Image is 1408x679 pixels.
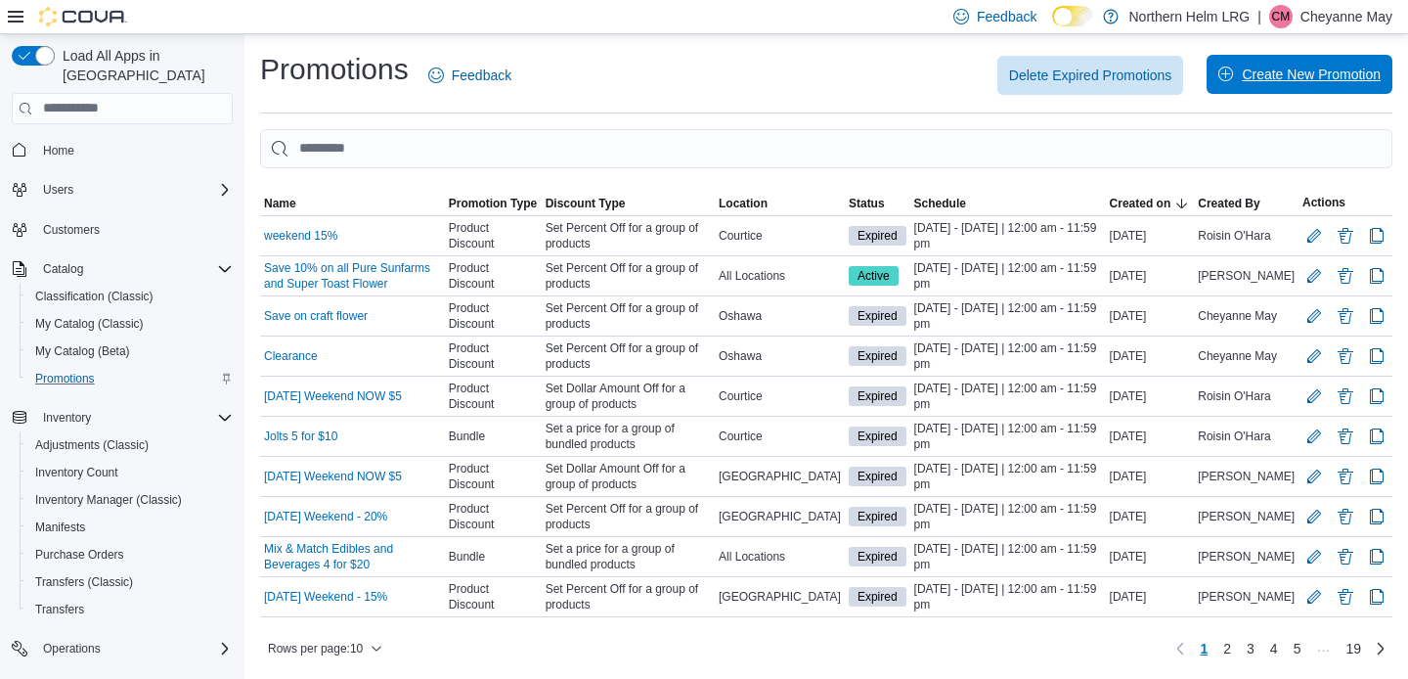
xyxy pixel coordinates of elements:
span: Rows per page : 10 [268,641,363,656]
span: Transfers (Classic) [35,574,133,590]
span: Manifests [27,516,233,539]
span: Promotions [27,367,233,390]
span: [DATE] - [DATE] | 12:00 am - 11:59 pm [914,501,1102,532]
button: Clone Promotion [1365,465,1388,488]
button: My Catalog (Beta) [20,338,241,365]
span: My Catalog (Classic) [27,312,233,336]
span: Home [35,138,233,162]
li: Skipping pages 6 to 18 [1308,639,1338,662]
span: Discount Type [546,196,626,211]
button: Edit Promotion [1302,465,1326,488]
button: Edit Promotion [1302,304,1326,328]
span: Purchase Orders [35,547,124,563]
span: [PERSON_NAME] [1198,549,1295,565]
span: Expired [849,306,906,326]
button: Customers [4,215,241,244]
button: Home [4,136,241,164]
button: Edit Promotion [1302,344,1326,368]
span: Product Discount [449,581,538,612]
span: Actions [1302,195,1345,210]
img: Cova [39,7,127,26]
button: Create New Promotion [1207,55,1392,94]
span: [DATE] - [DATE] | 12:00 am - 11:59 pm [914,381,1102,412]
button: Delete Promotion [1334,425,1357,448]
span: My Catalog (Beta) [27,339,233,363]
div: Set Dollar Amount Off for a group of products [542,457,715,496]
div: Set Percent Off for a group of products [542,216,715,255]
button: Adjustments (Classic) [20,431,241,459]
span: Classification (Classic) [35,289,154,304]
input: This is a search bar. As you type, the results lower in the page will automatically filter. [260,129,1392,168]
span: Expired [849,427,906,446]
span: Inventory Manager (Classic) [35,492,182,508]
a: Mix & Match Edibles and Beverages 4 for $20 [264,541,441,572]
span: [PERSON_NAME] [1198,589,1295,605]
button: Edit Promotion [1302,505,1326,528]
span: Users [43,182,73,198]
a: Save 10% on all Pure Sunfarms and Super Toast Flower [264,260,441,292]
button: Transfers [20,596,241,623]
button: Transfers (Classic) [20,568,241,596]
a: Page 4 of 19 [1262,633,1286,664]
a: [DATE] Weekend NOW $5 [264,388,402,404]
span: Oshawa [719,348,762,364]
span: Promotions [35,371,95,386]
button: Clone Promotion [1365,385,1388,408]
button: Previous page [1168,637,1192,660]
span: 2 [1223,639,1231,658]
a: Page 2 of 19 [1215,633,1239,664]
button: Inventory [4,404,241,431]
span: Inventory Manager (Classic) [27,488,233,512]
p: Northern Helm LRG [1128,5,1250,28]
span: [DATE] - [DATE] | 12:00 am - 11:59 pm [914,340,1102,372]
span: Manifests [35,520,85,535]
span: Customers [35,217,233,242]
span: Expired [849,547,906,566]
span: [DATE] - [DATE] | 12:00 am - 11:59 pm [914,300,1102,332]
span: Expired [858,468,898,485]
div: [DATE] [1106,505,1195,528]
span: My Catalog (Beta) [35,343,130,359]
span: Operations [43,641,101,656]
a: Feedback [420,56,519,95]
a: Purchase Orders [27,543,132,566]
button: My Catalog (Classic) [20,310,241,338]
span: [DATE] - [DATE] | 12:00 am - 11:59 pm [914,220,1102,251]
span: Adjustments (Classic) [35,437,149,453]
span: [PERSON_NAME] [1198,509,1295,524]
div: [DATE] [1106,224,1195,248]
span: Expired [849,226,906,246]
span: Purchase Orders [27,543,233,566]
button: Edit Promotion [1302,224,1326,248]
div: Cheyanne May [1269,5,1293,28]
span: [GEOGRAPHIC_DATA] [719,509,841,524]
a: My Catalog (Classic) [27,312,152,336]
button: Inventory [35,406,99,430]
span: Product Discount [449,260,538,292]
span: Product Discount [449,461,538,492]
button: Delete Promotion [1334,344,1357,368]
div: Set a price for a group of bundled products [542,417,715,456]
button: Manifests [20,514,241,541]
a: weekend 15% [264,228,337,244]
a: Save on craft flower [264,308,368,324]
span: Status [849,196,885,211]
a: Transfers [27,598,92,621]
span: Create New Promotion [1242,65,1381,84]
span: Dark Mode [1052,26,1053,27]
button: Location [715,192,845,215]
button: Edit Promotion [1302,585,1326,609]
span: Courtice [719,228,763,244]
span: Cheyanne May [1198,308,1277,324]
span: Roisin O'Hara [1198,388,1270,404]
span: Roisin O'Hara [1198,228,1270,244]
span: Expired [849,467,906,486]
span: [DATE] - [DATE] | 12:00 am - 11:59 pm [914,461,1102,492]
span: Roisin O'Hara [1198,429,1270,444]
div: Set Dollar Amount Off for a group of products [542,377,715,416]
span: Transfers [35,602,84,617]
span: All Locations [719,268,785,284]
div: Set Percent Off for a group of products [542,296,715,336]
a: Page 5 of 19 [1286,633,1309,664]
div: Set Percent Off for a group of products [542,497,715,536]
